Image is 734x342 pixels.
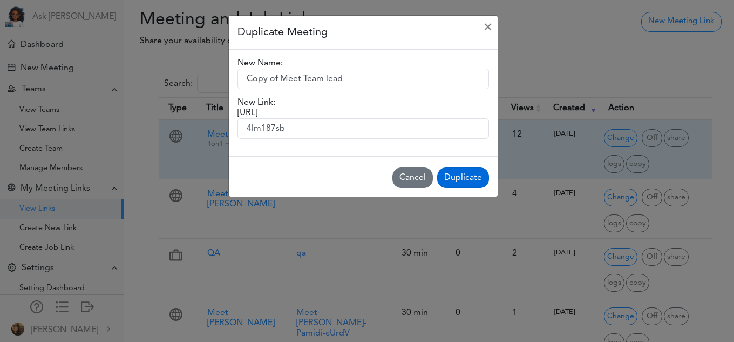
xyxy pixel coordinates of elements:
span: × [484,21,492,34]
button: Duplicate [437,167,489,188]
h5: Duplicate Meeting [237,24,328,41]
div: [URL] [237,108,489,118]
button: Close [475,12,501,43]
label: New Link: [237,98,275,108]
label: New Name: [237,58,283,69]
button: Cancel [392,167,433,188]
